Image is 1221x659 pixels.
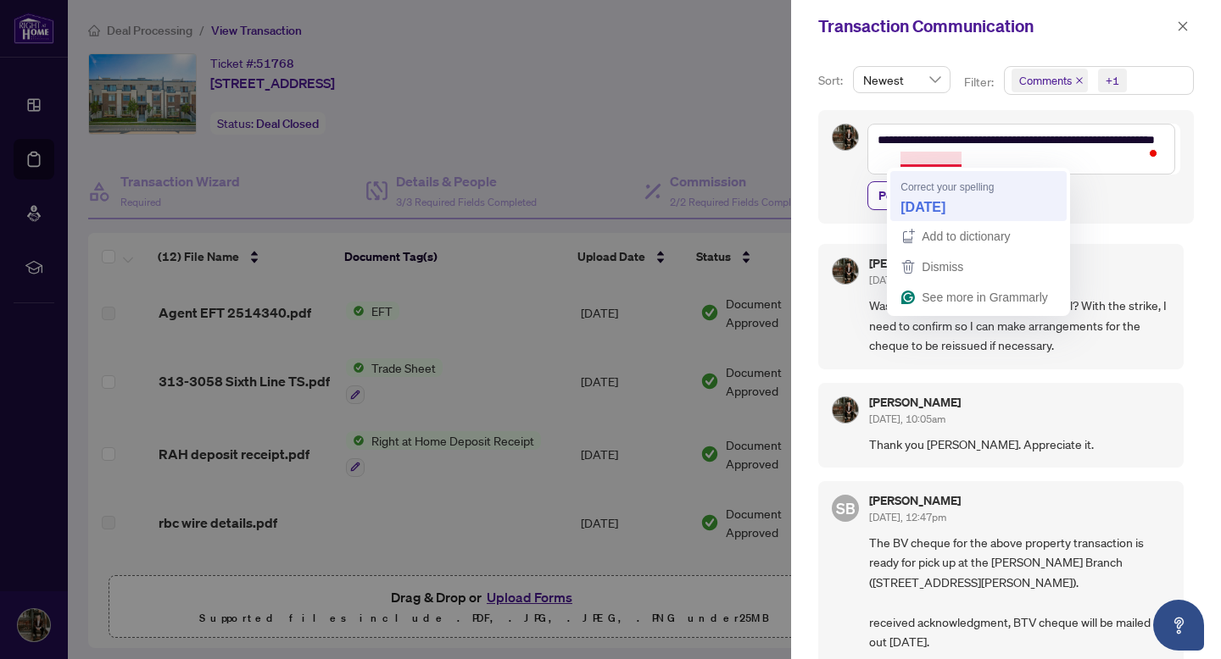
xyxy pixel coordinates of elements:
[863,67,940,92] span: Newest
[867,181,914,210] button: Post
[836,496,856,520] span: SB
[1177,20,1189,32] span: close
[1106,72,1119,89] div: +1
[869,396,961,408] h5: [PERSON_NAME]
[869,435,1170,454] span: Thank you [PERSON_NAME]. Appreciate it.
[1153,600,1204,651] button: Open asap
[818,14,1172,39] div: Transaction Communication
[869,258,961,269] h5: [PERSON_NAME]
[964,73,996,91] p: Filter:
[833,258,858,284] img: Profile Icon
[818,71,846,90] p: Sort:
[867,124,1175,174] textarea: To enrich screen reader interactions, please activate Accessibility in Grammarly extension settings
[833,125,858,150] img: Profile Icon
[869,511,946,523] span: [DATE], 12:47pm
[869,495,961,507] h5: [PERSON_NAME]
[878,182,903,209] span: Post
[1012,69,1088,92] span: Comments
[869,296,1170,355] span: Was the BTV cheque placed in the mail? With the strike, I need to confirm so I can make arrangeme...
[833,397,858,423] img: Profile Icon
[1019,72,1072,89] span: Comments
[869,274,945,286] span: [DATE], 11:10am
[1075,76,1084,85] span: close
[869,413,945,425] span: [DATE], 10:05am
